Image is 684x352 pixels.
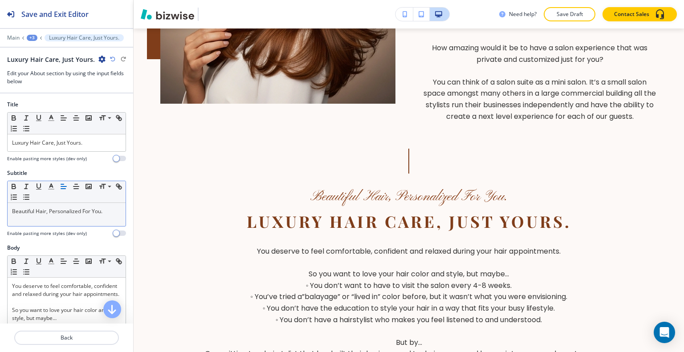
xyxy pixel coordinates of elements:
[21,9,89,20] h2: Save and Exit Editor
[257,246,561,256] span: You deserve to feel comfortable, confident and relaxed during your hair appointments.
[263,303,555,313] span: ◦ You don’t have the education to style your hair in a way that fits your busy lifestyle.
[306,280,512,291] span: ◦ You don’t want to have to visit the salon every 4-8 weeks.
[202,7,219,21] img: Your Logo
[7,155,87,162] h4: Enable pasting more styles (dev only)
[423,77,658,121] span: You can think of a salon suite as a mini salon. It’s a small salon space amongst many others in a...
[509,10,537,18] h3: Need help?
[432,43,649,65] span: How amazing would it be to have a salon experience that was private and customized just for you?
[12,207,121,215] p: Beautiful Hair, Personalized For You.
[276,315,542,325] span: ◦ You don’t have a hairstylist who makes you feel listened to and understood.
[250,292,567,302] span: ◦ You’ve tried a”balayage” or “lived in” color before, but it wasn’t what you were envisioning.
[7,35,20,41] button: Main
[7,230,87,237] h4: Enable pasting more styles (dev only)
[12,139,121,147] p: Luxury Hair Care, Just Yours.
[7,244,20,252] h2: Body
[141,9,194,20] img: Bizwise Logo
[544,7,595,21] button: Save Draft
[27,35,37,41] button: +3
[12,322,114,338] span: ◦ You don’t want to have to visit the salon every 4-8 weeks.
[49,35,119,41] p: Luxury Hair Care, Just Yours.
[614,10,649,18] p: Contact Sales
[12,306,109,322] span: So you want to love your hair color and style, but maybe…
[555,10,584,18] p: Save Draft
[309,269,509,279] span: So you want to love your hair color and style, but maybe…
[247,211,571,231] p: Luxury Hair Care, Just Yours.
[7,169,27,177] h2: Subtitle
[310,188,507,206] p: Beautiful Hair, Personalized For You.
[7,101,18,109] h2: Title
[14,331,119,345] button: Back
[654,322,675,343] div: Open Intercom Messenger
[12,282,119,298] span: You deserve to feel comfortable, confident and relaxed during your hair appointments.
[7,55,95,64] h2: Luxury Hair Care, Just Yours.
[603,7,677,21] button: Contact Sales
[7,69,126,85] h3: Edit your About section by using the input fields below
[15,334,118,342] p: Back
[45,34,124,41] button: Luxury Hair Care, Just Yours.
[396,337,422,348] span: But by…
